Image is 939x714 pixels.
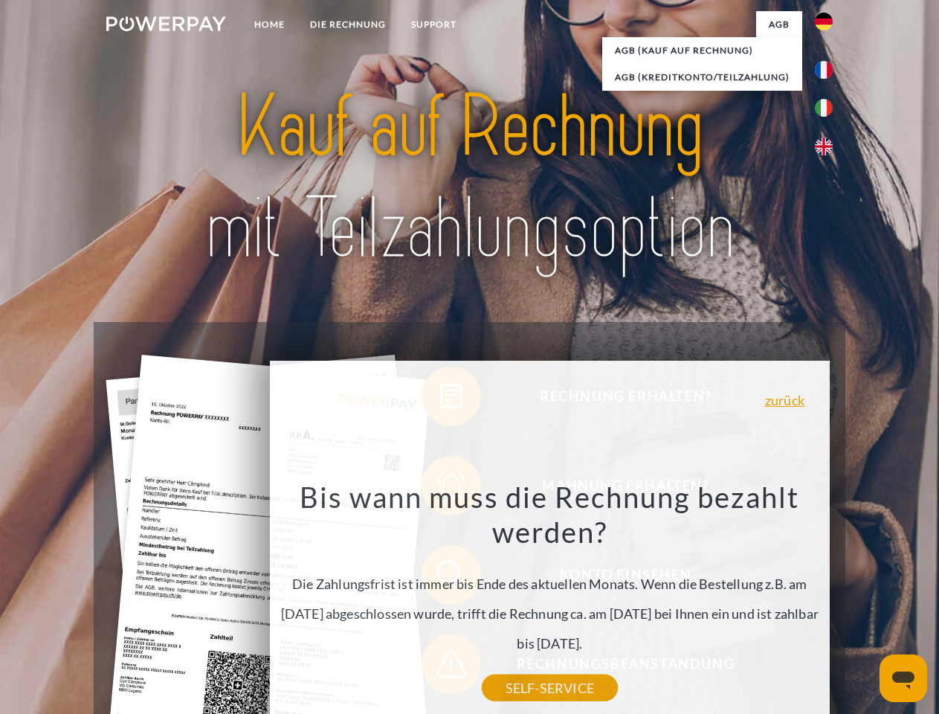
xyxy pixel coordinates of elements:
[756,11,802,38] a: agb
[815,61,833,79] img: fr
[242,11,297,38] a: Home
[815,13,833,30] img: de
[106,16,226,31] img: logo-powerpay-white.svg
[398,11,469,38] a: SUPPORT
[765,393,804,407] a: zurück
[278,479,821,688] div: Die Zahlungsfrist ist immer bis Ende des aktuellen Monats. Wenn die Bestellung z.B. am [DATE] abg...
[880,654,927,702] iframe: Schaltfläche zum Öffnen des Messaging-Fensters
[602,64,802,91] a: AGB (Kreditkonto/Teilzahlung)
[602,37,802,64] a: AGB (Kauf auf Rechnung)
[142,71,797,285] img: title-powerpay_de.svg
[482,675,618,701] a: SELF-SERVICE
[815,138,833,155] img: en
[278,479,821,550] h3: Bis wann muss die Rechnung bezahlt werden?
[815,99,833,117] img: it
[297,11,398,38] a: DIE RECHNUNG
